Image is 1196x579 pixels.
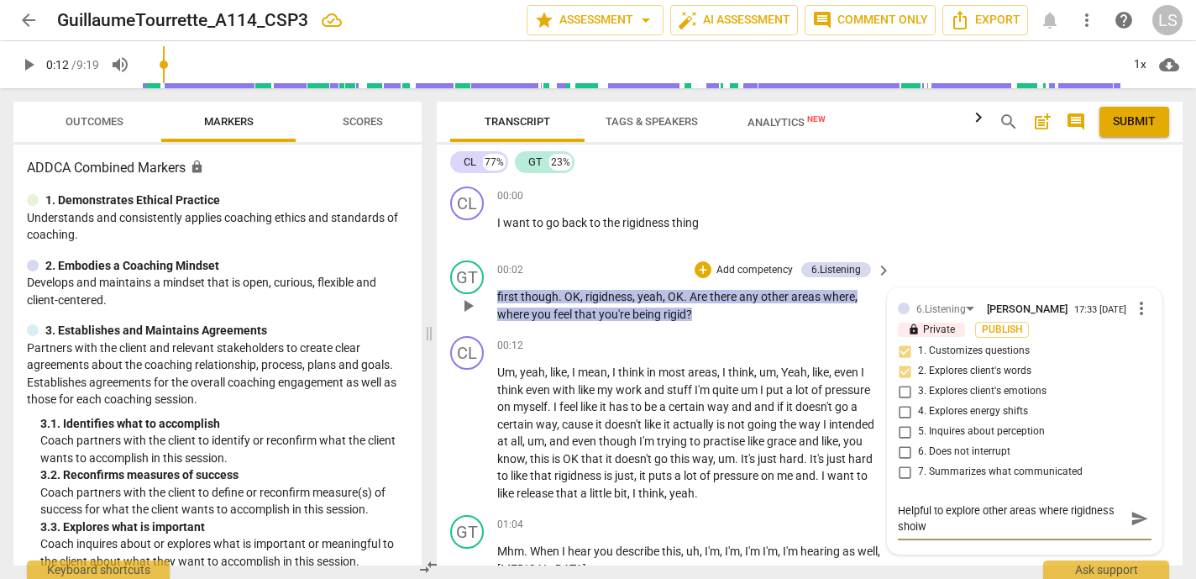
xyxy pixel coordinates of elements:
span: with [553,383,578,397]
span: know [497,452,525,466]
span: 1. Customizes questions [918,344,1030,359]
span: think [638,487,664,500]
span: keyboard_arrow_right [873,261,894,281]
span: post_add [1032,112,1052,132]
div: Change speaker [450,261,484,294]
span: it [606,452,615,466]
span: 00:02 [497,263,523,277]
button: AI Assessment [670,5,798,35]
span: that [530,469,554,482]
span: certain [669,400,707,413]
span: back [562,216,590,229]
span: Tags & Speakers [606,115,698,128]
p: 3. Establishes and Maintains Agreements [45,322,267,340]
span: just [826,452,848,466]
div: Ask support [1043,561,1169,579]
span: like [812,366,829,379]
span: Scores [343,115,383,128]
span: , [829,366,834,379]
span: star [534,10,554,30]
span: I [562,545,568,558]
span: send [1130,509,1149,528]
span: that [581,452,606,466]
span: rigidness [554,469,604,482]
p: Understands and consistently applies coaching ethics and standards of coaching. [27,209,408,244]
button: Show/Hide comments [1062,108,1089,135]
span: like [578,383,597,397]
span: in [647,366,658,379]
span: describe [616,545,662,558]
span: . [735,452,741,466]
span: cloud_download [1159,55,1179,75]
span: hard [779,452,804,466]
span: my [597,383,616,397]
span: you [594,545,616,558]
span: puts [648,469,674,482]
span: , [754,366,759,379]
span: uh [686,545,700,558]
span: , [522,434,527,448]
button: Play [13,50,44,80]
h2: GuillaumeTourrette_A114_CSP3 [57,10,308,31]
span: go [835,400,851,413]
span: New [807,114,826,124]
span: Mhm [497,545,524,558]
span: not [727,418,747,431]
span: you're [599,308,632,321]
span: if [777,400,786,413]
label: Coach inquires about or explores how the client currently perceives themself or their world. [891,422,1145,442]
span: and [549,434,572,448]
span: doesn't [605,418,644,431]
span: play_arrow [458,296,478,316]
span: a [786,383,795,397]
span: think [728,366,754,379]
span: like [497,487,517,500]
span: feel [553,308,574,321]
span: , [557,418,562,431]
button: Volume [105,50,135,80]
span: yeah [637,290,663,303]
p: Add competency [715,263,795,278]
button: Search [995,108,1022,135]
span: , [717,366,722,379]
a: Help [1109,5,1139,35]
span: of [811,383,825,397]
span: It's [810,452,826,466]
span: on [761,469,777,482]
span: doesn't [615,452,654,466]
p: 2. Embodies a Coaching Mindset [45,257,219,275]
span: pressure [713,469,761,482]
span: I [861,366,864,379]
span: going [747,418,779,431]
span: a [659,400,669,413]
span: . [684,290,690,303]
span: I [760,383,766,397]
div: 17:33 [DATE] [1074,305,1126,316]
span: , [634,469,639,482]
span: compare_arrows [418,557,438,577]
span: AI Assessment [678,10,790,30]
span: think [618,366,647,379]
span: certain [497,418,536,431]
span: arrow_drop_down [636,10,656,30]
span: that [574,308,599,321]
span: like [550,366,567,379]
span: yeah [520,366,545,379]
span: and [644,383,667,397]
span: to [532,216,546,229]
span: pressure [825,383,870,397]
span: rigid [664,308,686,321]
span: even [834,366,861,379]
span: , [627,487,632,500]
span: stuff [667,383,695,397]
span: comment [812,10,832,30]
span: It's [741,452,758,466]
span: auto_fix_high [678,10,698,30]
span: , [515,366,520,379]
span: most [658,366,688,379]
span: a [580,487,590,500]
span: , [713,452,718,466]
span: OK [563,452,581,466]
span: , [838,434,843,448]
div: 6.Listening [916,302,980,316]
